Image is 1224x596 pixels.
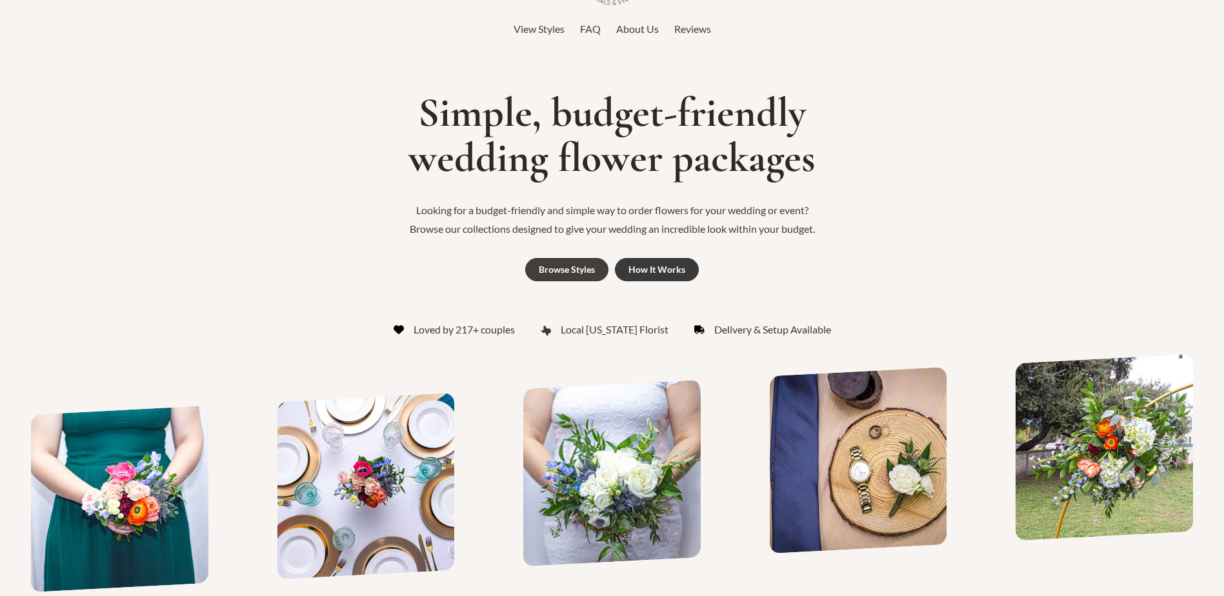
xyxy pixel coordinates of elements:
span: View Styles [514,23,565,35]
span: FAQ [580,23,601,35]
span: Delivery & Setup Available [714,320,831,339]
div: How It Works [628,265,685,274]
h1: Simple, budget-friendly wedding flower packages [6,90,1218,181]
a: FAQ [580,19,601,39]
a: Browse Styles [525,258,608,281]
p: Looking for a budget-friendly and simple way to order flowers for your wedding or event? Browse o... [399,201,825,239]
a: Reviews [674,19,711,39]
nav: Top Header Menu [225,19,999,39]
span: Loved by 217+ couples [414,320,515,339]
div: Browse Styles [539,265,595,274]
a: View Styles [514,19,565,39]
a: How It Works [615,258,699,281]
span: About Us [616,23,659,35]
span: Reviews [674,23,711,35]
a: About Us [616,19,659,39]
span: Local [US_STATE] Florist [561,320,668,339]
